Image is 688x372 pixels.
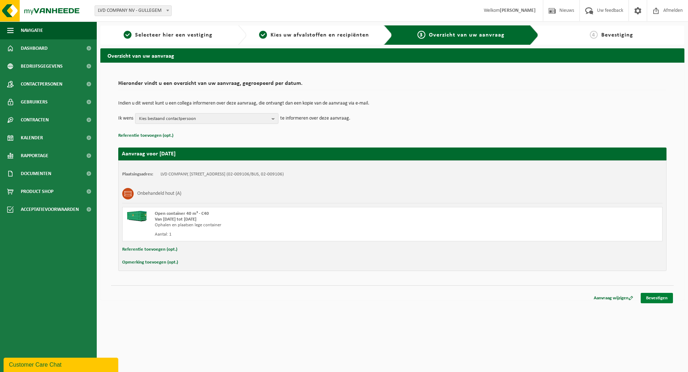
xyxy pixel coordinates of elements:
[155,217,196,222] strong: Van [DATE] tot [DATE]
[124,31,132,39] span: 1
[588,293,639,303] a: Aanvraag wijzigen
[641,293,673,303] a: Bevestigen
[21,111,49,129] span: Contracten
[21,129,43,147] span: Kalender
[21,201,79,218] span: Acceptatievoorwaarden
[139,113,269,124] span: Kies bestaand contactpersoon
[135,32,212,38] span: Selecteer hier een vestiging
[21,147,48,165] span: Rapportage
[429,32,505,38] span: Overzicht van uw aanvraag
[500,8,536,13] strong: [PERSON_NAME]
[118,131,173,140] button: Referentie toevoegen (opt.)
[601,32,633,38] span: Bevestiging
[95,5,172,16] span: LVD COMPANY NV - GULLEGEM
[250,31,378,39] a: 2Kies uw afvalstoffen en recipiënten
[104,31,232,39] a: 1Selecteer hier een vestiging
[122,172,153,177] strong: Plaatsingsadres:
[122,245,177,254] button: Referentie toevoegen (opt.)
[21,75,62,93] span: Contactpersonen
[122,151,176,157] strong: Aanvraag voor [DATE]
[161,171,284,177] td: LVD COMPANY, [STREET_ADDRESS] (02-009106/BUS, 02-009106)
[4,356,120,372] iframe: chat widget
[155,232,421,237] div: Aantal: 1
[137,188,181,199] h3: Onbehandeld hout (A)
[259,31,267,39] span: 2
[126,211,148,222] img: HK-XC-40-GN-00.png
[590,31,598,39] span: 4
[280,113,350,124] p: te informeren over deze aanvraag.
[21,93,48,111] span: Gebruikers
[122,258,178,267] button: Opmerking toevoegen (opt.)
[21,183,53,201] span: Product Shop
[21,39,48,57] span: Dashboard
[155,211,209,216] span: Open container 40 m³ - C40
[95,6,171,16] span: LVD COMPANY NV - GULLEGEM
[118,81,666,90] h2: Hieronder vindt u een overzicht van uw aanvraag, gegroepeerd per datum.
[21,165,51,183] span: Documenten
[271,32,369,38] span: Kies uw afvalstoffen en recipiënten
[21,57,63,75] span: Bedrijfsgegevens
[21,21,43,39] span: Navigatie
[118,113,133,124] p: Ik wens
[135,113,278,124] button: Kies bestaand contactpersoon
[118,101,666,106] p: Indien u dit wenst kunt u een collega informeren over deze aanvraag, die ontvangt dan een kopie v...
[155,222,421,228] div: Ophalen en plaatsen lege container
[100,48,684,62] h2: Overzicht van uw aanvraag
[417,31,425,39] span: 3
